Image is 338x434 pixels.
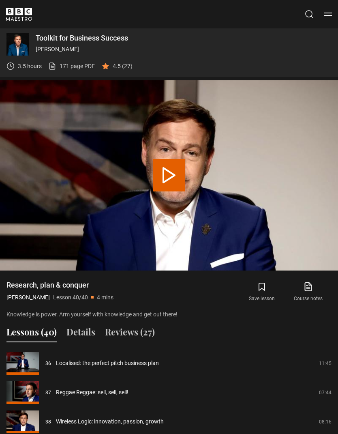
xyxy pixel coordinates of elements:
[6,293,50,302] p: [PERSON_NAME]
[6,325,57,342] button: Lessons (40)
[56,417,164,426] a: Wireless Logic: innovation, passion, growth
[18,62,42,71] p: 3.5 hours
[53,293,88,302] p: Lesson 40/40
[105,325,155,342] button: Reviews (27)
[6,280,113,290] h1: Research, plan & conquer
[324,10,332,18] button: Toggle navigation
[239,280,285,304] button: Save lesson
[285,280,332,304] a: Course notes
[36,34,332,42] p: Toolkit for Business Success
[6,310,205,319] p: Knowledge is power. Arm yourself with knowledge and get out there!
[56,388,128,397] a: Reggae Reggae: sell, sell, sell!
[97,293,113,302] p: 4 mins
[153,159,185,191] button: Play Lesson Research, plan & conquer
[6,8,32,21] svg: BBC Maestro
[113,62,133,71] p: 4.5 (27)
[48,62,95,71] a: 171 page PDF
[56,359,159,367] a: Localised: the perfect pitch business plan
[66,325,95,342] button: Details
[36,45,332,54] p: [PERSON_NAME]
